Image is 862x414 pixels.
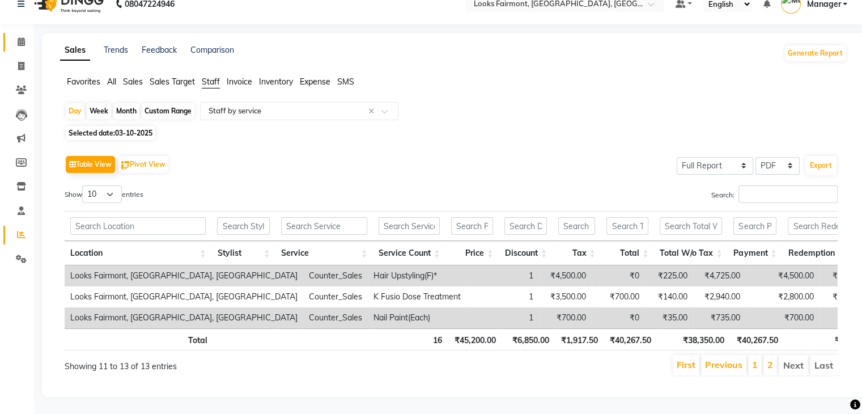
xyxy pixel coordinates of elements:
th: Location: activate to sort column ascending [65,241,211,265]
td: 1 [466,307,539,328]
a: Sales [60,40,90,61]
th: ₹0 [784,328,850,350]
span: Expense [300,77,330,87]
span: Staff [202,77,220,87]
button: Generate Report [785,45,846,61]
td: Looks Fairmont, [GEOGRAPHIC_DATA], [GEOGRAPHIC_DATA] [65,265,303,286]
th: 16 [375,328,448,350]
th: Total: activate to sort column ascending [601,241,654,265]
th: Total W/o Tax: activate to sort column ascending [654,241,728,265]
label: Search: [711,185,838,203]
input: Search Service Count [379,217,440,235]
th: ₹6,850.00 [502,328,555,350]
th: Payment: activate to sort column ascending [728,241,782,265]
span: SMS [337,77,354,87]
th: Tax: activate to sort column ascending [553,241,601,265]
span: Inventory [259,77,293,87]
button: Export [805,156,836,175]
a: 1 [752,359,758,370]
td: ₹700.00 [746,307,819,328]
a: Previous [705,359,742,370]
input: Search Service [281,217,367,235]
td: ₹225.00 [645,265,693,286]
input: Search Tax [558,217,595,235]
td: ₹4,500.00 [746,265,819,286]
span: Sales [123,77,143,87]
td: ₹3,500.00 [539,286,592,307]
div: Month [113,103,139,119]
th: Price: activate to sort column ascending [445,241,499,265]
th: ₹40,267.50 [730,328,784,350]
td: 1 [466,265,539,286]
input: Search: [738,185,838,203]
th: Total [65,328,213,350]
div: Showing 11 to 13 of 13 entries [65,354,377,373]
a: Comparison [190,45,234,55]
input: Search Discount [504,217,547,235]
td: Counter_Sales [303,265,368,286]
input: Search Payment [733,217,776,235]
th: ₹40,267.50 [604,328,657,350]
button: Pivot View [118,156,168,173]
td: ₹735.00 [693,307,746,328]
a: 2 [767,359,773,370]
div: Day [66,103,84,119]
th: ₹38,350.00 [657,328,729,350]
span: Favorites [67,77,100,87]
a: First [677,359,695,370]
td: Hair Upstyling(F)* [368,265,466,286]
td: ₹140.00 [645,286,693,307]
label: Show entries [65,185,143,203]
span: Invoice [227,77,252,87]
th: Discount: activate to sort column ascending [499,241,553,265]
td: ₹700.00 [592,286,645,307]
th: Redemption: activate to sort column ascending [782,241,849,265]
th: Service: activate to sort column ascending [275,241,373,265]
td: ₹700.00 [539,307,592,328]
a: Feedback [142,45,177,55]
img: pivot.png [121,161,130,170]
td: Counter_Sales [303,307,368,328]
div: Custom Range [142,103,194,119]
td: Counter_Sales [303,286,368,307]
td: Looks Fairmont, [GEOGRAPHIC_DATA], [GEOGRAPHIC_DATA] [65,286,303,307]
td: K Fusio Dose Treatment [368,286,466,307]
input: Search Total [606,217,648,235]
select: Showentries [82,185,122,203]
td: ₹4,500.00 [539,265,592,286]
td: 1 [466,286,539,307]
span: Selected date: [66,126,155,140]
div: Week [87,103,111,119]
input: Search Price [451,217,493,235]
td: ₹0 [592,307,645,328]
th: Stylist: activate to sort column ascending [211,241,275,265]
th: ₹45,200.00 [448,328,501,350]
td: ₹0 [592,265,645,286]
span: All [107,77,116,87]
span: Clear all [368,105,378,117]
td: ₹35.00 [645,307,693,328]
input: Search Stylist [217,217,270,235]
input: Search Location [70,217,206,235]
span: 03-10-2025 [115,129,152,137]
td: ₹2,800.00 [746,286,819,307]
td: ₹4,725.00 [693,265,746,286]
span: Sales Target [150,77,195,87]
th: Service Count: activate to sort column ascending [373,241,445,265]
td: ₹2,940.00 [693,286,746,307]
button: Table View [66,156,115,173]
input: Search Redemption [788,217,843,235]
a: Trends [104,45,128,55]
th: ₹1,917.50 [555,328,604,350]
td: Looks Fairmont, [GEOGRAPHIC_DATA], [GEOGRAPHIC_DATA] [65,307,303,328]
td: Nail Paint(Each) [368,307,466,328]
input: Search Total W/o Tax [660,217,722,235]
